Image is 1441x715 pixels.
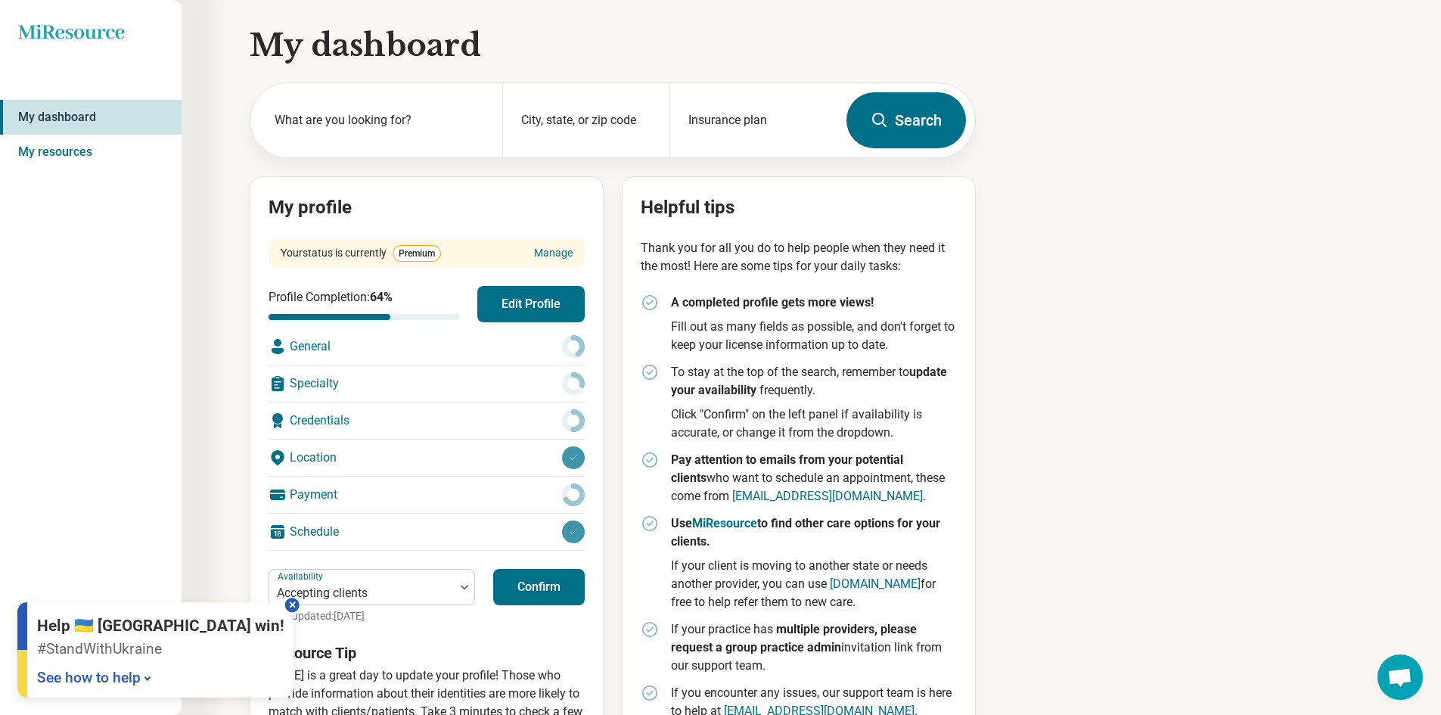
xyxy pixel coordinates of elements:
a: See how to help [37,669,155,686]
p: If your practice has invitation link from our support team. [671,620,957,675]
strong: multiple providers, please request a group practice admin [671,622,917,654]
div: Schedule [269,514,585,550]
strong: update your availability [671,365,947,397]
p: Click "Confirm" on the left panel if availability is accurate, or change it from the dropdown. [671,406,957,442]
a: [DOMAIN_NAME] [830,577,921,591]
h1: My dashboard [250,24,976,67]
p: who want to schedule an appointment, these come from . [671,451,957,505]
div: General [269,328,585,365]
div: Profile Completion: [269,288,459,320]
strong: Pay attention to emails from your potential clients [671,452,903,485]
h2: My profile [269,195,585,221]
h2: Helpful tips [641,195,957,221]
div: Specialty [269,365,585,402]
div: Payment [269,477,585,513]
p: Thank you for all you do to help people when they need it the most! Here are some tips for your d... [641,239,957,275]
a: Open chat [1377,654,1423,700]
p: Fill out as many fields as possible, and don't forget to keep your license information up to date. [671,318,957,354]
p: Help 🇺🇦 [GEOGRAPHIC_DATA] win! [37,617,284,636]
a: [EMAIL_ADDRESS][DOMAIN_NAME] [732,489,923,503]
h3: Resource Tip [269,642,585,664]
a: Manage [534,245,573,261]
strong: A completed profile gets more views! [671,295,874,309]
p: Last updated: [DATE] [269,608,475,624]
div: Your status is currently [281,245,441,262]
div: Credentials [269,403,585,439]
a: MiResource [692,516,757,530]
p: #StandWithUkraine [37,639,284,661]
button: Confirm [493,569,585,605]
button: Edit Profile [477,286,585,322]
strong: Use to find other care options for your clients. [671,516,940,549]
button: Search [846,92,966,148]
p: If your client is moving to another state or needs another provider, you can use for free to help... [671,557,957,611]
label: Availability [278,571,326,582]
label: What are you looking for? [275,111,484,129]
p: To stay at the top of the search, remember to frequently. [671,363,957,399]
span: 64 % [370,290,393,304]
div: Location [269,440,585,476]
span: Premium [393,245,441,262]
